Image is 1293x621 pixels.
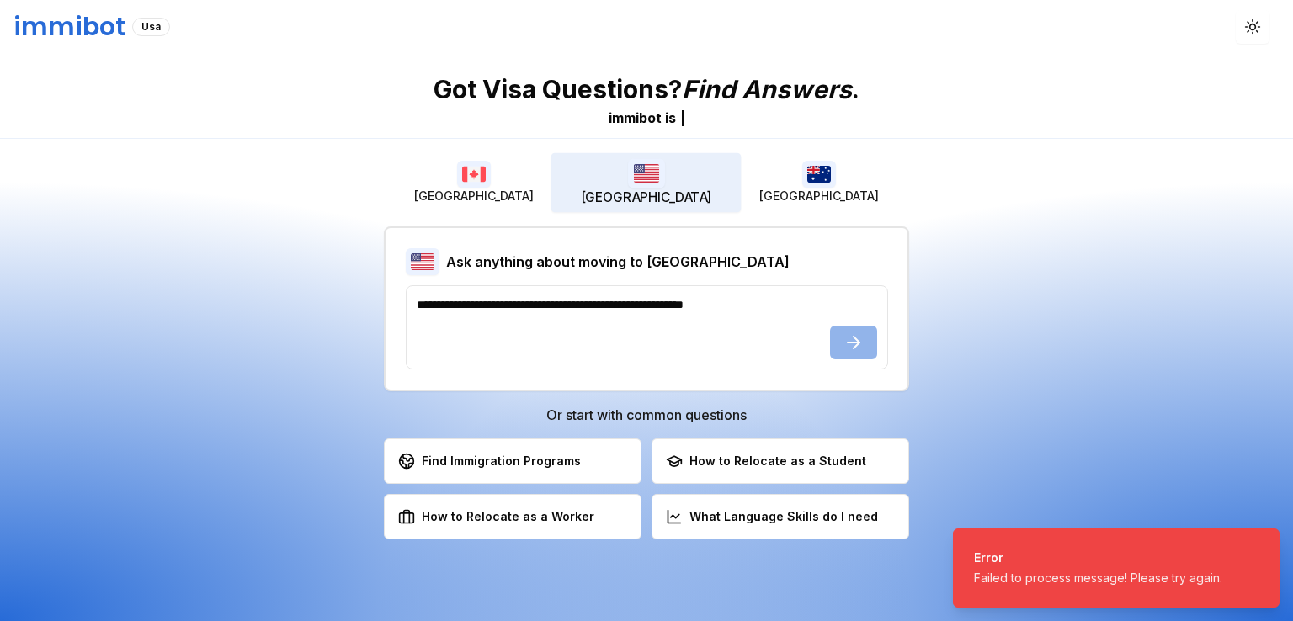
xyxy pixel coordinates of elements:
[759,188,879,204] span: [GEOGRAPHIC_DATA]
[652,494,909,539] button: What Language Skills do I need
[652,438,909,484] button: How to Relocate as a Student
[581,188,712,207] span: [GEOGRAPHIC_DATA]
[666,508,878,525] div: What Language Skills do I need
[666,453,866,470] div: How to Relocate as a Student
[457,161,491,188] img: Canada flag
[802,161,836,188] img: Australia flag
[682,74,852,104] span: Find Answers
[974,549,1222,566] div: Error
[628,158,665,188] img: USA flag
[398,508,594,525] div: How to Relocate as a Worker
[13,12,125,42] h1: immibot
[609,108,676,128] div: immibot is
[974,570,1222,586] div: Failed to process message! Please try again.
[384,494,641,539] button: How to Relocate as a Worker
[680,109,685,126] span: |
[434,74,859,104] p: Got Visa Questions? .
[406,248,439,275] img: USA flag
[384,438,641,484] button: Find Immigration Programs
[132,18,170,36] div: Usa
[446,252,790,272] h2: Ask anything about moving to [GEOGRAPHIC_DATA]
[384,405,909,425] h3: Or start with common questions
[414,188,534,204] span: [GEOGRAPHIC_DATA]
[398,453,581,470] div: Find Immigration Programs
